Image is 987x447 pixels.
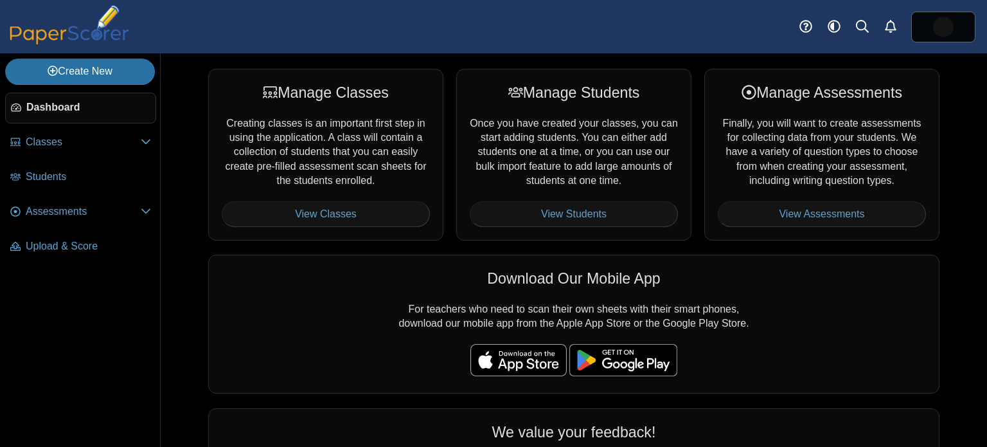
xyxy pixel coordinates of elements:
[933,17,954,37] span: Alex Ciopyk
[26,170,151,184] span: Students
[470,344,567,376] img: apple-store-badge.svg
[26,239,151,253] span: Upload & Score
[222,82,430,103] div: Manage Classes
[470,201,678,227] a: View Students
[5,93,156,123] a: Dashboard
[704,69,939,241] div: Finally, you will want to create assessments for collecting data from your students. We have a va...
[5,232,156,262] a: Upload & Score
[5,197,156,228] a: Assessments
[5,127,156,158] a: Classes
[5,35,134,46] a: PaperScorer
[933,17,954,37] img: ps.zHSePt90vk3H6ScY
[5,5,134,44] img: PaperScorer
[911,12,975,42] a: ps.zHSePt90vk3H6ScY
[222,422,926,442] div: We value your feedback!
[26,205,141,219] span: Assessments
[26,100,150,114] span: Dashboard
[569,344,677,376] img: google-play-badge.png
[208,255,939,394] div: For teachers who need to scan their own sheets with their smart phones, download our mobile app f...
[222,268,926,289] div: Download Our Mobile App
[222,201,430,227] a: View Classes
[5,59,155,84] a: Create New
[5,162,156,193] a: Students
[876,13,905,41] a: Alerts
[718,201,926,227] a: View Assessments
[470,82,678,103] div: Manage Students
[718,82,926,103] div: Manage Assessments
[26,135,141,149] span: Classes
[456,69,691,241] div: Once you have created your classes, you can start adding students. You can either add students on...
[208,69,443,241] div: Creating classes is an important first step in using the application. A class will contain a coll...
